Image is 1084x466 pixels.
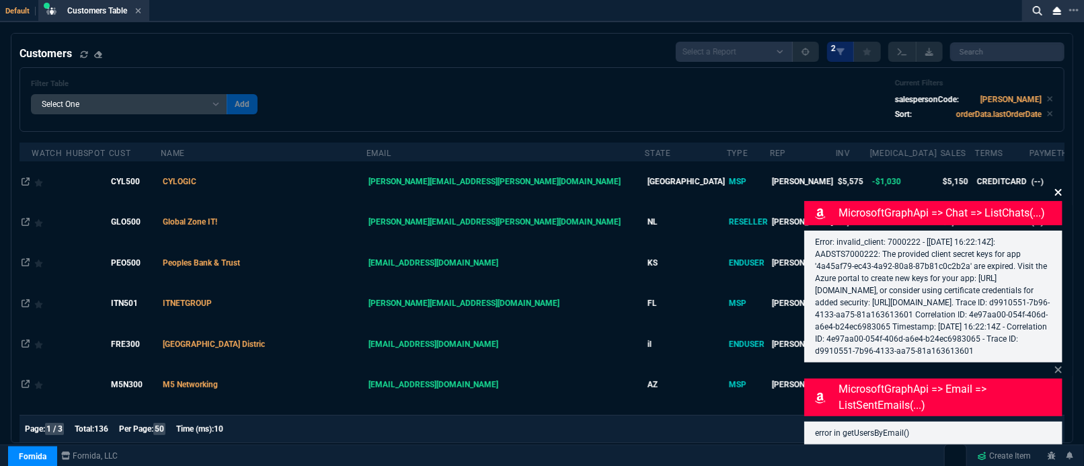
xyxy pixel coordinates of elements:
[950,42,1064,61] input: Search
[645,148,670,159] div: State
[22,380,30,389] nx-icon: Open In Opposite Panel
[772,217,833,227] span: [PERSON_NAME]
[94,424,108,434] span: 136
[163,380,218,389] span: M5 Networking
[645,243,726,283] td: KS
[727,202,770,242] td: RESELLER
[1048,3,1067,19] nx-icon: Close Workbench
[895,108,912,120] p: Sort:
[20,46,72,62] h4: Customers
[772,340,833,349] span: [PERSON_NAME]
[45,423,64,435] span: 1 / 3
[214,424,223,434] span: 10
[727,161,770,202] td: MSP
[895,93,959,106] p: salespersonCode:
[772,177,833,186] span: [PERSON_NAME]
[22,258,30,268] nx-icon: Open In Opposite Panel
[836,161,870,202] td: $5,575
[941,161,975,202] td: $5,150
[369,217,621,227] span: [PERSON_NAME][EMAIL_ADDRESS][PERSON_NAME][DOMAIN_NAME]
[163,340,265,349] span: [GEOGRAPHIC_DATA] Distric
[645,405,726,445] td: NJ
[727,148,748,159] div: Type
[67,6,127,15] span: Customers Table
[975,148,1003,159] div: Terms
[57,450,122,462] a: msbcCompanyName
[645,202,726,242] td: NL
[727,364,770,405] td: MSP
[369,299,559,308] span: [PERSON_NAME][EMAIL_ADDRESS][DOMAIN_NAME]
[645,283,726,323] td: FL
[66,148,105,159] div: Hubspot
[839,381,1060,414] p: MicrosoftGraphApi => email => listSentEmails(...)
[836,148,851,159] div: Inv
[119,424,153,434] span: Per Page:
[1030,148,1080,159] div: payMethod
[34,254,64,272] div: Add to Watchlist
[5,7,36,15] span: Default
[972,446,1037,466] a: Create Item
[161,148,185,159] div: Name
[956,110,1042,119] code: orderData.lastOrderDate
[366,148,391,159] div: Email
[815,427,1052,439] p: error in getUsersByEmail()
[815,236,1052,357] p: Error: invalid_client: 7000222 - [[DATE] 16:22:14Z]: AADSTS7000222: The provided client secret ke...
[163,177,196,186] span: CYLOGIC
[111,340,140,349] span: FRE300
[111,177,140,186] span: CYL500
[22,340,30,349] nx-icon: Open In Opposite Panel
[111,217,141,227] span: GLO500
[369,177,621,186] span: [PERSON_NAME][EMAIL_ADDRESS][PERSON_NAME][DOMAIN_NAME]
[22,217,30,227] nx-icon: Open In Opposite Panel
[1028,3,1048,19] nx-icon: Search
[111,258,141,268] span: PEO500
[1069,4,1079,17] nx-icon: Open New Tab
[34,335,64,354] div: Add to Watchlist
[941,148,966,159] div: Sales
[111,380,143,389] span: M5N300
[895,79,1053,88] h6: Current Filters
[870,161,941,202] td: -$1,030
[163,217,217,227] span: Global Zone IT!
[34,294,64,313] div: Add to Watchlist
[176,424,214,434] span: Time (ms):
[75,424,94,434] span: Total:
[645,161,726,202] td: [GEOGRAPHIC_DATA]
[369,380,498,389] span: [EMAIL_ADDRESS][DOMAIN_NAME]
[109,148,130,159] div: Cust
[772,258,833,268] span: [PERSON_NAME]
[135,6,141,17] nx-icon: Close Tab
[25,424,45,434] span: Page:
[727,405,770,445] td: ENDUSER
[163,299,212,308] span: ITNETGROUP
[727,283,770,323] td: MSP
[645,364,726,405] td: AZ
[153,423,165,435] span: 50
[772,380,833,389] span: [PERSON_NAME]
[369,340,498,349] span: [EMAIL_ADDRESS][DOMAIN_NAME]
[369,258,498,268] span: [EMAIL_ADDRESS][DOMAIN_NAME]
[772,299,833,308] span: [PERSON_NAME]
[22,177,30,186] nx-icon: Open In Opposite Panel
[727,243,770,283] td: ENDUSER
[839,205,1060,221] p: MicrosoftGraphApi => chat => listChats(...)
[645,323,726,364] td: il
[22,299,30,308] nx-icon: Open In Opposite Panel
[1030,161,1084,202] td: (--)
[980,95,1042,104] code: [PERSON_NAME]
[831,43,836,54] span: 2
[31,79,258,89] h6: Filter Table
[770,148,786,159] div: rep
[34,212,64,231] div: Add to Watchlist
[34,172,64,191] div: Add to Watchlist
[163,258,240,268] span: Peoples Bank & Trust
[111,299,138,308] span: ITN501
[975,161,1029,202] td: CREDITCARD
[34,375,64,394] div: Add to Watchlist
[32,148,62,159] div: Watch
[870,148,937,159] div: [MEDICAL_DATA]
[727,323,770,364] td: ENDUSER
